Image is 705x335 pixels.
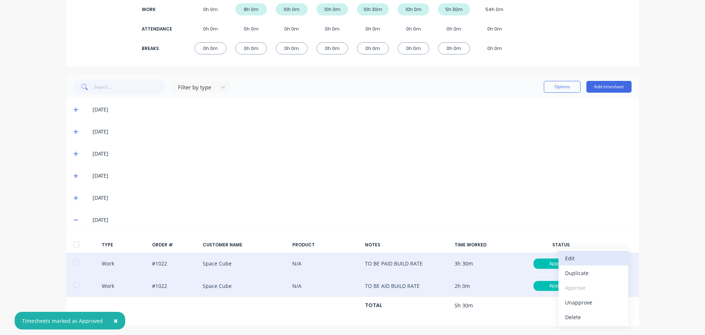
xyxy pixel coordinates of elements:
[93,216,632,224] div: [DATE]
[292,242,359,248] div: PRODUCT
[93,106,632,114] div: [DATE]
[142,6,171,13] div: WORK
[544,81,581,93] button: Options
[357,3,389,15] div: 10h 30m
[317,3,348,15] div: 10h 0m
[479,3,511,15] div: 54h 0m
[534,281,589,291] div: Approved
[22,317,103,325] div: Timesheets marked as Approved
[276,23,308,35] div: 0h 0m
[94,79,166,94] input: Search...
[195,42,227,54] div: 0h 0m
[455,242,521,248] div: TIME WORKED
[235,3,267,15] div: 8h 0m
[365,242,449,248] div: NOTES
[142,45,171,52] div: BREAKS
[586,81,632,93] button: Add timesheet
[203,242,286,248] div: CUSTOMER NAME
[195,3,227,15] div: 0h 0m
[106,312,125,329] button: Close
[235,23,267,35] div: 0h 0m
[93,172,632,180] div: [DATE]
[398,3,430,15] div: 10h 0m
[565,312,622,322] div: Delete
[479,42,511,54] div: 0h 0m
[479,23,511,35] div: 0h 0m
[93,128,632,136] div: [DATE]
[102,242,147,248] div: TYPE
[565,282,622,293] div: Approve
[357,42,389,54] div: 0h 0m
[276,42,308,54] div: 0h 0m
[438,42,470,54] div: 0h 0m
[357,23,389,35] div: 0h 0m
[235,42,267,54] div: 0h 0m
[398,23,430,35] div: 0h 0m
[565,253,622,264] div: Edit
[142,26,171,32] div: ATTENDANCE
[276,3,308,15] div: 10h 0m
[534,259,589,269] div: Approved
[195,23,227,35] div: 0h 0m
[317,23,348,35] div: 0h 0m
[528,242,594,248] div: STATUS
[113,316,118,326] span: ×
[438,3,470,15] div: 5h 30m
[565,268,622,278] div: Duplicate
[152,242,197,248] div: ORDER #
[398,42,430,54] div: 0h 0m
[93,194,632,202] div: [DATE]
[438,23,470,35] div: 0h 0m
[565,297,622,308] div: Unapprove
[317,42,348,54] div: 0h 0m
[93,150,632,158] div: [DATE]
